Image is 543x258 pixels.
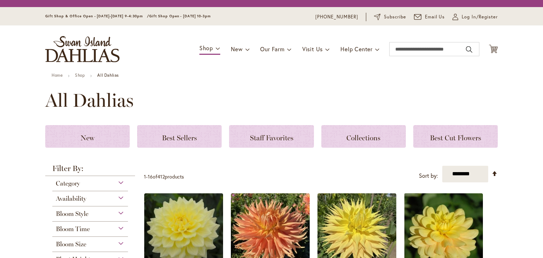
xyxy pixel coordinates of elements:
strong: Filter By: [45,165,135,176]
p: - of products [144,171,184,182]
strong: All Dahlias [97,72,119,78]
span: Best Sellers [162,134,197,142]
a: Email Us [414,13,445,20]
a: Shop [75,72,85,78]
span: New [231,45,243,53]
span: Gift Shop & Office Open - [DATE]-[DATE] 9-4:30pm / [45,14,149,18]
span: 16 [148,173,153,180]
a: Best Cut Flowers [413,125,498,148]
span: Bloom Style [56,210,88,218]
span: Shop [199,44,213,52]
span: Bloom Time [56,225,90,233]
a: store logo [45,36,119,62]
a: [PHONE_NUMBER] [315,13,358,20]
span: Staff Favorites [250,134,293,142]
span: Email Us [425,13,445,20]
a: Staff Favorites [229,125,314,148]
a: Subscribe [374,13,406,20]
button: Search [466,44,472,55]
span: Log In/Register [462,13,498,20]
a: Log In/Register [452,13,498,20]
span: Gift Shop Open - [DATE] 10-3pm [149,14,211,18]
a: New [45,125,130,148]
span: Help Center [340,45,373,53]
span: Best Cut Flowers [430,134,481,142]
span: New [81,134,94,142]
span: 1 [144,173,146,180]
span: Our Farm [260,45,284,53]
span: Subscribe [384,13,406,20]
label: Sort by: [419,169,438,182]
a: Home [52,72,63,78]
span: Collections [346,134,380,142]
span: Bloom Size [56,240,86,248]
span: Availability [56,195,86,203]
span: 412 [157,173,165,180]
a: Collections [321,125,406,148]
span: Category [56,180,80,187]
span: All Dahlias [45,90,134,111]
span: Visit Us [302,45,323,53]
a: Best Sellers [137,125,222,148]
